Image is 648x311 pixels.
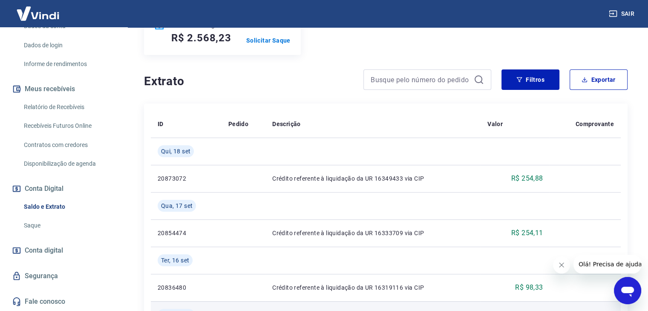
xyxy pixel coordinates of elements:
[10,179,117,198] button: Conta Digital
[20,155,117,173] a: Disponibilização de agenda
[511,228,543,238] p: R$ 254,11
[10,292,117,311] a: Fale conosco
[576,120,614,128] p: Comprovante
[614,277,641,304] iframe: Botão para abrir a janela de mensagens
[607,6,638,22] button: Sair
[272,174,474,183] p: Crédito referente à liquidação da UR 16349433 via CIP
[515,282,543,293] p: R$ 98,33
[158,174,215,183] p: 20873072
[487,120,503,128] p: Valor
[10,241,117,260] a: Conta digital
[20,98,117,116] a: Relatório de Recebíveis
[5,6,72,13] span: Olá! Precisa de ajuda?
[570,69,628,90] button: Exportar
[161,202,193,210] span: Qua, 17 set
[10,80,117,98] button: Meus recebíveis
[10,267,117,285] a: Segurança
[501,69,559,90] button: Filtros
[511,173,543,184] p: R$ 254,88
[10,0,66,26] img: Vindi
[371,73,470,86] input: Busque pelo número do pedido
[20,217,117,234] a: Saque
[161,147,190,155] span: Qui, 18 set
[20,136,117,154] a: Contratos com credores
[272,283,474,292] p: Crédito referente à liquidação da UR 16319116 via CIP
[20,117,117,135] a: Recebíveis Futuros Online
[20,55,117,73] a: Informe de rendimentos
[20,37,117,54] a: Dados de login
[158,120,164,128] p: ID
[144,73,353,90] h4: Extrato
[272,120,301,128] p: Descrição
[20,198,117,216] a: Saldo e Extrato
[25,245,63,256] span: Conta digital
[171,31,231,45] h5: R$ 2.568,23
[158,283,215,292] p: 20836480
[553,256,570,274] iframe: Fechar mensagem
[272,229,474,237] p: Crédito referente à liquidação da UR 16333709 via CIP
[161,256,189,265] span: Ter, 16 set
[228,120,248,128] p: Pedido
[573,255,641,274] iframe: Mensagem da empresa
[158,229,215,237] p: 20854474
[246,36,291,45] a: Solicitar Saque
